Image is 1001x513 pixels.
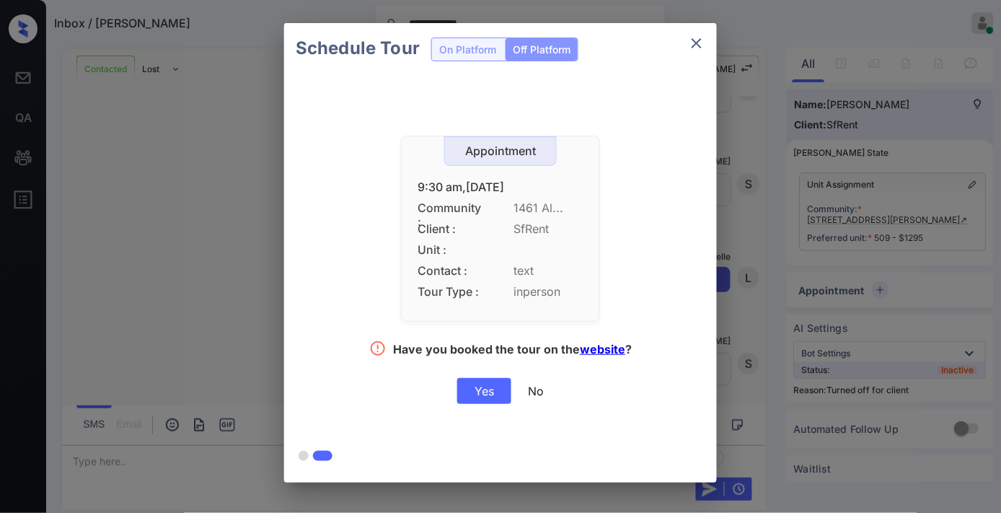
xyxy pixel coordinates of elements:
[528,384,544,398] div: No
[513,222,583,236] span: SfRent
[418,180,583,194] div: 9:30 am,[DATE]
[418,243,482,257] span: Unit :
[445,144,556,158] div: Appointment
[418,264,482,278] span: Contact :
[418,222,482,236] span: Client :
[513,201,583,215] span: 1461 Al...
[513,285,583,299] span: inperson
[682,29,711,58] button: close
[457,378,511,404] div: Yes
[418,201,482,215] span: Community :
[513,264,583,278] span: text
[394,342,632,360] div: Have you booked the tour on the ?
[581,342,626,356] a: website
[284,23,431,74] h2: Schedule Tour
[418,285,482,299] span: Tour Type :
